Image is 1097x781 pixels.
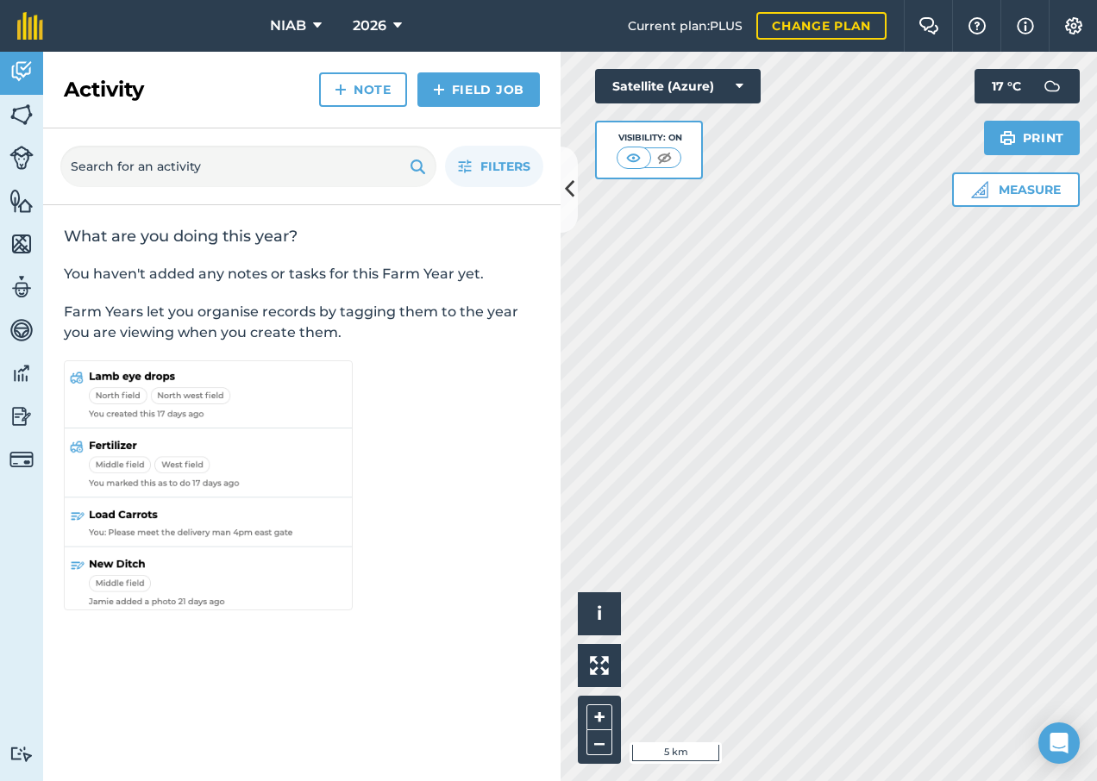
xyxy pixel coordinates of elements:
[992,69,1021,103] span: 17 ° C
[975,69,1080,103] button: 17 °C
[9,188,34,214] img: svg+xml;base64,PHN2ZyB4bWxucz0iaHR0cDovL3d3dy53My5vcmcvMjAwMC9zdmciIHdpZHRoPSI1NiIgaGVpZ2h0PSI2MC...
[9,102,34,128] img: svg+xml;base64,PHN2ZyB4bWxucz0iaHR0cDovL3d3dy53My5vcmcvMjAwMC9zdmciIHdpZHRoPSI1NiIgaGVpZ2h0PSI2MC...
[9,447,34,472] img: svg+xml;base64,PD94bWwgdmVyc2lvbj0iMS4wIiBlbmNvZGluZz0idXRmLTgiPz4KPCEtLSBHZW5lcmF0b3I6IEFkb2JlIE...
[586,704,612,730] button: +
[578,592,621,635] button: i
[60,146,436,187] input: Search for an activity
[9,317,34,343] img: svg+xml;base64,PD94bWwgdmVyc2lvbj0iMS4wIiBlbmNvZGluZz0idXRmLTgiPz4KPCEtLSBHZW5lcmF0b3I6IEFkb2JlIE...
[417,72,540,107] a: Field Job
[17,12,43,40] img: fieldmargin Logo
[1000,128,1016,148] img: svg+xml;base64,PHN2ZyB4bWxucz0iaHR0cDovL3d3dy53My5vcmcvMjAwMC9zdmciIHdpZHRoPSIxOSIgaGVpZ2h0PSIyNC...
[9,360,34,386] img: svg+xml;base64,PD94bWwgdmVyc2lvbj0iMS4wIiBlbmNvZGluZz0idXRmLTgiPz4KPCEtLSBHZW5lcmF0b3I6IEFkb2JlIE...
[410,156,426,177] img: svg+xml;base64,PHN2ZyB4bWxucz0iaHR0cDovL3d3dy53My5vcmcvMjAwMC9zdmciIHdpZHRoPSIxOSIgaGVpZ2h0PSIyNC...
[971,181,988,198] img: Ruler icon
[586,730,612,755] button: –
[654,149,675,166] img: svg+xml;base64,PHN2ZyB4bWxucz0iaHR0cDovL3d3dy53My5vcmcvMjAwMC9zdmciIHdpZHRoPSI1MCIgaGVpZ2h0PSI0MC...
[756,12,887,40] a: Change plan
[918,17,939,34] img: Two speech bubbles overlapping with the left bubble in the forefront
[270,16,306,36] span: NIAB
[590,656,609,675] img: Four arrows, one pointing top left, one top right, one bottom right and the last bottom left
[1017,16,1034,36] img: svg+xml;base64,PHN2ZyB4bWxucz0iaHR0cDovL3d3dy53My5vcmcvMjAwMC9zdmciIHdpZHRoPSIxNyIgaGVpZ2h0PSIxNy...
[64,76,144,103] h2: Activity
[9,231,34,257] img: svg+xml;base64,PHN2ZyB4bWxucz0iaHR0cDovL3d3dy53My5vcmcvMjAwMC9zdmciIHdpZHRoPSI1NiIgaGVpZ2h0PSI2MC...
[335,79,347,100] img: svg+xml;base64,PHN2ZyB4bWxucz0iaHR0cDovL3d3dy53My5vcmcvMjAwMC9zdmciIHdpZHRoPSIxNCIgaGVpZ2h0PSIyNC...
[984,121,1081,155] button: Print
[1035,69,1069,103] img: svg+xml;base64,PD94bWwgdmVyc2lvbj0iMS4wIiBlbmNvZGluZz0idXRmLTgiPz4KPCEtLSBHZW5lcmF0b3I6IEFkb2JlIE...
[9,274,34,300] img: svg+xml;base64,PD94bWwgdmVyc2lvbj0iMS4wIiBlbmNvZGluZz0idXRmLTgiPz4KPCEtLSBHZW5lcmF0b3I6IEFkb2JlIE...
[9,146,34,170] img: svg+xml;base64,PD94bWwgdmVyc2lvbj0iMS4wIiBlbmNvZGluZz0idXRmLTgiPz4KPCEtLSBHZW5lcmF0b3I6IEFkb2JlIE...
[9,403,34,429] img: svg+xml;base64,PD94bWwgdmVyc2lvbj0iMS4wIiBlbmNvZGluZz0idXRmLTgiPz4KPCEtLSBHZW5lcmF0b3I6IEFkb2JlIE...
[628,16,743,35] span: Current plan : PLUS
[480,157,530,176] span: Filters
[595,69,761,103] button: Satellite (Azure)
[445,146,543,187] button: Filters
[319,72,407,107] a: Note
[1063,17,1084,34] img: A cog icon
[617,131,682,145] div: Visibility: On
[9,59,34,84] img: svg+xml;base64,PD94bWwgdmVyc2lvbj0iMS4wIiBlbmNvZGluZz0idXRmLTgiPz4KPCEtLSBHZW5lcmF0b3I6IEFkb2JlIE...
[433,79,445,100] img: svg+xml;base64,PHN2ZyB4bWxucz0iaHR0cDovL3d3dy53My5vcmcvMjAwMC9zdmciIHdpZHRoPSIxNCIgaGVpZ2h0PSIyNC...
[967,17,987,34] img: A question mark icon
[64,264,540,284] p: You haven't added any notes or tasks for this Farm Year yet.
[1038,722,1080,764] div: Open Intercom Messenger
[64,302,540,343] p: Farm Years let you organise records by tagging them to the year you are viewing when you create t...
[64,226,540,247] h2: What are you doing this year?
[353,16,386,36] span: 2026
[9,746,34,762] img: svg+xml;base64,PD94bWwgdmVyc2lvbj0iMS4wIiBlbmNvZGluZz0idXRmLTgiPz4KPCEtLSBHZW5lcmF0b3I6IEFkb2JlIE...
[623,149,644,166] img: svg+xml;base64,PHN2ZyB4bWxucz0iaHR0cDovL3d3dy53My5vcmcvMjAwMC9zdmciIHdpZHRoPSI1MCIgaGVpZ2h0PSI0MC...
[952,172,1080,207] button: Measure
[597,603,602,624] span: i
